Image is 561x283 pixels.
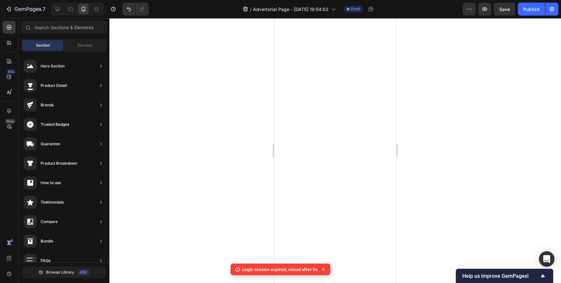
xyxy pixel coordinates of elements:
div: Product Breakdown [41,160,77,167]
div: Trusted Badges [41,121,69,128]
div: Product Detail [41,82,67,89]
span: Save [499,6,510,12]
div: Beta [5,119,16,124]
div: Guarantee [41,141,60,147]
iframe: Design area [274,18,396,283]
button: Save [494,3,515,16]
div: 450 [6,69,16,74]
div: Testimonials [41,199,64,206]
p: Login session expired, reload after 5s [242,266,318,273]
div: Brands [41,102,54,108]
span: Section [36,42,50,48]
input: Search Sections & Elements [21,21,107,34]
span: / [250,6,252,13]
div: Hero Section [41,63,65,69]
button: 7 [3,3,48,16]
div: How to use [41,180,61,186]
div: Compare [41,218,58,225]
button: Browse Library450 [22,266,106,278]
span: Advertorial Page - [DATE] 19:54:02 [253,6,329,13]
div: 450 [77,269,90,276]
span: Help us improve GemPages! [462,273,539,279]
button: Publish [518,3,545,16]
div: Publish [523,6,540,13]
div: Undo/Redo [122,3,149,16]
button: Show survey - Help us improve GemPages! [462,272,547,280]
span: Element [78,42,93,48]
div: Bundle [41,238,53,244]
p: 7 [43,5,45,13]
span: Draft [351,6,360,12]
div: Open Intercom Messenger [539,251,555,267]
div: FAQs [41,257,50,264]
span: Browse Library [46,269,74,275]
